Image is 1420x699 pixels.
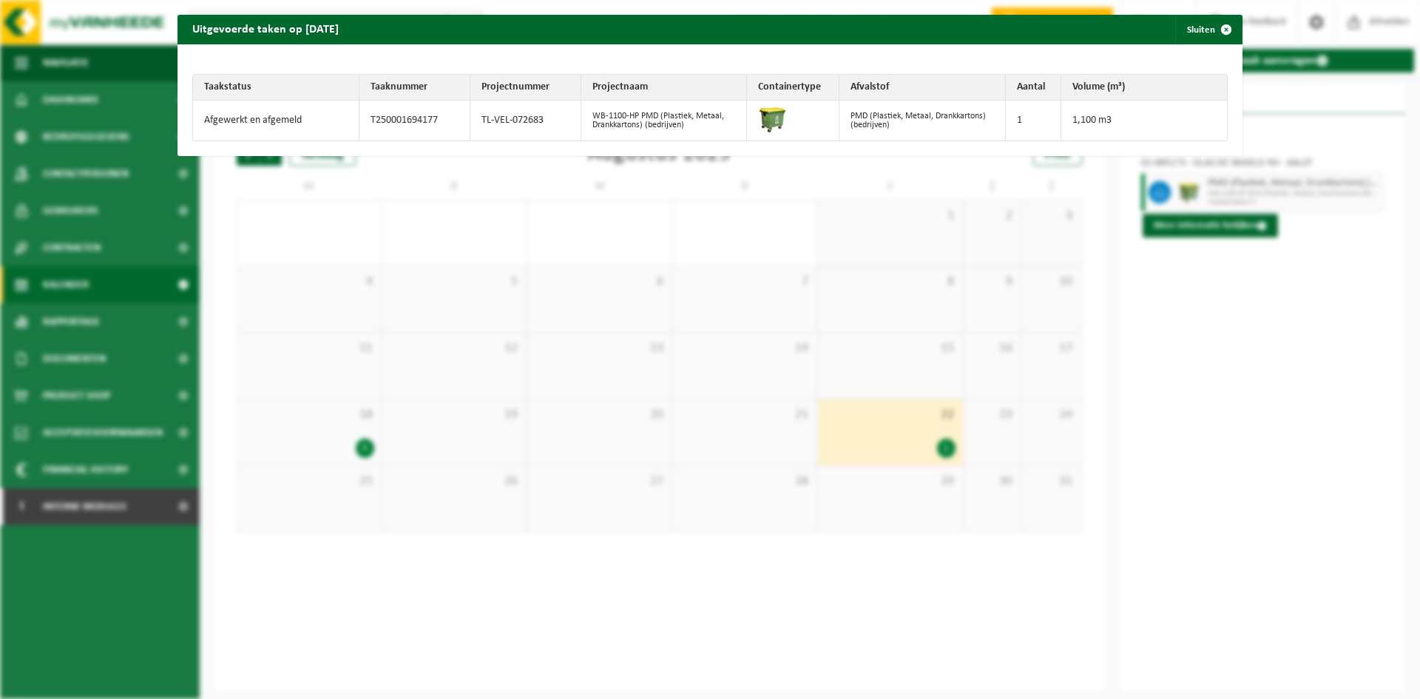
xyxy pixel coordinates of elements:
th: Aantal [1006,75,1061,101]
img: WB-1100-HPE-GN-50 [758,104,788,134]
h2: Uitgevoerde taken op [DATE] [177,15,354,43]
td: T250001694177 [359,101,470,141]
td: TL-VEL-072683 [470,101,581,141]
th: Taaknummer [359,75,470,101]
th: Taakstatus [193,75,359,101]
th: Projectnummer [470,75,581,101]
td: PMD (Plastiek, Metaal, Drankkartons) (bedrijven) [839,101,1006,141]
td: 1,100 m3 [1061,101,1228,141]
th: Volume (m³) [1061,75,1228,101]
td: 1 [1006,101,1061,141]
button: Sluiten [1175,15,1241,44]
td: Afgewerkt en afgemeld [193,101,359,141]
th: Projectnaam [581,75,748,101]
th: Containertype [747,75,839,101]
td: WB-1100-HP PMD (Plastiek, Metaal, Drankkartons) (bedrijven) [581,101,748,141]
th: Afvalstof [839,75,1006,101]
